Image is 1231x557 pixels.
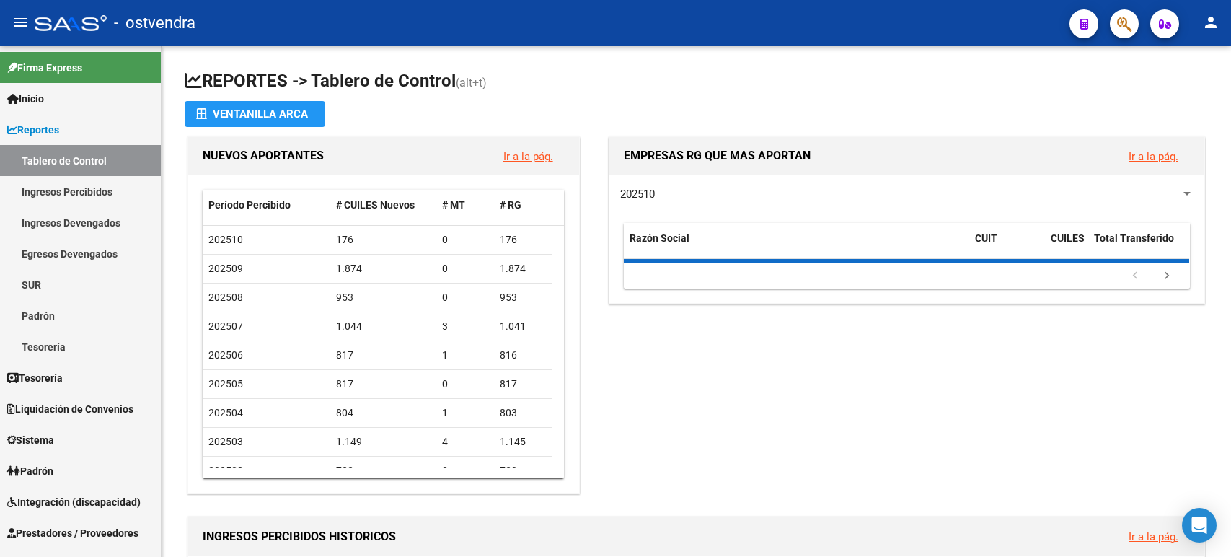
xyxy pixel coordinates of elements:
[336,405,431,421] div: 804
[203,149,324,162] span: NUEVOS APORTANTES
[975,232,997,244] span: CUIT
[7,60,82,76] span: Firma Express
[208,291,243,303] span: 202508
[1117,143,1190,170] button: Ir a la pág.
[442,199,465,211] span: # MT
[620,188,655,201] span: 202510
[208,436,243,447] span: 202503
[1153,268,1181,284] a: go to next page
[500,347,546,364] div: 816
[442,347,488,364] div: 1
[1129,150,1178,163] a: Ir a la pág.
[500,376,546,392] div: 817
[208,320,243,332] span: 202507
[336,318,431,335] div: 1.044
[442,462,488,479] div: 3
[336,462,431,479] div: 733
[436,190,494,221] datatable-header-cell: # MT
[500,405,546,421] div: 803
[185,69,1208,95] h1: REPORTES -> Tablero de Control
[336,434,431,450] div: 1.149
[442,434,488,450] div: 4
[114,7,195,39] span: - ostvendra
[442,260,488,277] div: 0
[969,223,1045,271] datatable-header-cell: CUIT
[208,263,243,274] span: 202509
[624,223,969,271] datatable-header-cell: Razón Social
[336,376,431,392] div: 817
[624,149,811,162] span: EMPRESAS RG QUE MAS APORTAN
[336,199,415,211] span: # CUILES Nuevos
[492,143,565,170] button: Ir a la pág.
[7,432,54,448] span: Sistema
[1182,508,1217,543] div: Open Intercom Messenger
[1045,223,1088,271] datatable-header-cell: CUILES
[500,462,546,479] div: 730
[442,318,488,335] div: 3
[503,150,553,163] a: Ir a la pág.
[442,405,488,421] div: 1
[208,465,243,476] span: 202502
[208,234,243,245] span: 202510
[208,407,243,418] span: 202504
[336,347,431,364] div: 817
[1202,14,1219,31] mat-icon: person
[203,190,330,221] datatable-header-cell: Período Percibido
[7,525,138,541] span: Prestadores / Proveedores
[442,232,488,248] div: 0
[1117,523,1190,550] button: Ir a la pág.
[7,370,63,386] span: Tesorería
[500,199,521,211] span: # RG
[7,494,141,510] span: Integración (discapacidad)
[1088,223,1189,271] datatable-header-cell: Total Transferido
[208,349,243,361] span: 202506
[1121,268,1149,284] a: go to previous page
[7,122,59,138] span: Reportes
[1051,232,1085,244] span: CUILES
[500,232,546,248] div: 176
[7,401,133,417] span: Liquidación de Convenios
[7,463,53,479] span: Padrón
[456,76,487,89] span: (alt+t)
[336,289,431,306] div: 953
[442,289,488,306] div: 0
[208,199,291,211] span: Período Percibido
[500,289,546,306] div: 953
[1129,530,1178,543] a: Ir a la pág.
[630,232,689,244] span: Razón Social
[1094,232,1174,244] span: Total Transferido
[500,260,546,277] div: 1.874
[336,260,431,277] div: 1.874
[196,101,314,127] div: Ventanilla ARCA
[185,101,325,127] button: Ventanilla ARCA
[12,14,29,31] mat-icon: menu
[203,530,396,543] span: INGRESOS PERCIBIDOS HISTORICOS
[208,378,243,390] span: 202505
[336,232,431,248] div: 176
[500,434,546,450] div: 1.145
[330,190,436,221] datatable-header-cell: # CUILES Nuevos
[442,376,488,392] div: 0
[500,318,546,335] div: 1.041
[7,91,44,107] span: Inicio
[494,190,552,221] datatable-header-cell: # RG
